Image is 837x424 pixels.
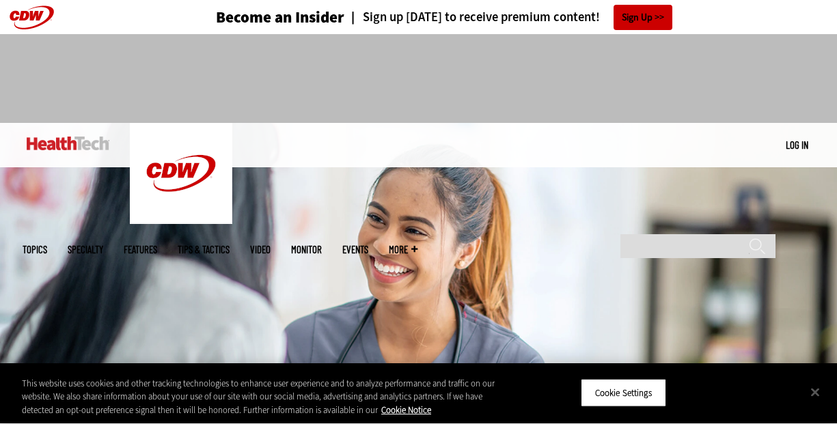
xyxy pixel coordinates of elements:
a: Tips & Tactics [178,244,230,255]
a: Sign up [DATE] to receive premium content! [344,11,600,24]
a: Video [250,244,271,255]
div: User menu [786,138,808,152]
div: This website uses cookies and other tracking technologies to enhance user experience and to analy... [22,377,502,417]
a: Sign Up [614,5,672,30]
iframe: advertisement [170,48,668,109]
img: Home [130,123,232,224]
a: MonITor [291,244,322,255]
button: Close [800,377,830,407]
a: Log in [786,139,808,151]
img: Home [27,137,109,150]
a: CDW [130,213,232,227]
a: Become an Insider [165,10,344,25]
span: More [389,244,417,255]
a: Events [342,244,368,255]
span: Topics [23,244,47,255]
h3: Become an Insider [216,10,344,25]
button: Cookie Settings [581,378,666,407]
span: Specialty [68,244,103,255]
a: More information about your privacy [381,404,431,416]
a: Features [124,244,157,255]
